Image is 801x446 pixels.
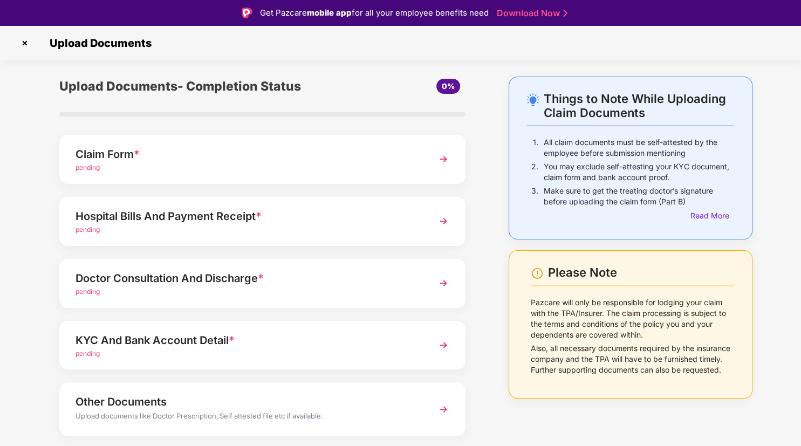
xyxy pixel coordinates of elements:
[531,343,734,375] p: Also, all necessary documents required by the insurance company and the TPA will have to be furni...
[76,332,418,349] div: KYC And Bank Account Detail
[260,6,489,19] div: Get Pazcare for all your employee benefits need
[76,393,418,410] div: Other Documents
[76,270,418,287] div: Doctor Consultation And Discharge
[563,8,567,19] img: Stroke
[533,137,538,159] p: 1.
[531,297,734,340] p: Pazcare will only be responsible for lodging your claim with the TPA/Insurer. The claim processin...
[442,81,455,91] span: 0%
[434,273,453,293] img: svg+xml;base64,PHN2ZyBpZD0iTmV4dCIgeG1sbnM9Imh0dHA6Ly93d3cudzMub3JnLzIwMDAvc3ZnIiB3aWR0aD0iMzYiIG...
[76,146,418,163] div: Claim Form
[544,161,734,183] p: You may exclude self-attesting your KYC document, claim form and bank account proof.
[307,8,352,18] strong: mobile app
[16,35,33,52] img: svg+xml;base64,PHN2ZyBpZD0iQ3Jvc3MtMzJ4MzIiIHhtbG5zPSJodHRwOi8vd3d3LnczLm9yZy8yMDAwL3N2ZyIgd2lkdG...
[434,211,453,231] img: svg+xml;base64,PHN2ZyBpZD0iTmV4dCIgeG1sbnM9Imh0dHA6Ly93d3cudzMub3JnLzIwMDAvc3ZnIiB3aWR0aD0iMzYiIG...
[76,163,100,171] span: pending
[434,400,453,419] img: svg+xml;base64,PHN2ZyBpZD0iTmV4dCIgeG1sbnM9Imh0dHA6Ly93d3cudzMub3JnLzIwMDAvc3ZnIiB3aWR0aD0iMzYiIG...
[76,349,100,358] span: pending
[544,137,734,159] p: All claim documents must be self-attested by the employee before submission mentioning
[544,186,734,207] p: Make sure to get the treating doctor’s signature before uploading the claim form (Part B)
[497,8,564,19] a: Download Now
[531,267,544,280] img: svg+xml;base64,PHN2ZyBpZD0iV2FybmluZ18tXzI0eDI0IiBkYXRhLW5hbWU9Ildhcm5pbmcgLSAyNHgyNCIgeG1sbnM9Im...
[531,161,538,183] p: 2.
[531,186,538,207] p: 3.
[547,265,734,280] div: Please Note
[76,225,100,234] span: pending
[76,287,100,296] span: pending
[39,37,157,50] span: Upload Documents
[434,335,453,355] img: svg+xml;base64,PHN2ZyBpZD0iTmV4dCIgeG1sbnM9Imh0dHA6Ly93d3cudzMub3JnLzIwMDAvc3ZnIiB3aWR0aD0iMzYiIG...
[76,208,418,225] div: Hospital Bills And Payment Receipt
[242,8,252,18] img: Logo
[690,210,734,222] div: Read More
[544,92,734,120] div: Things to Note While Uploading Claim Documents
[76,410,418,424] div: Upload documents like Doctor Prescription, Self attested file etc if available.
[434,149,453,169] img: svg+xml;base64,PHN2ZyBpZD0iTmV4dCIgeG1sbnM9Imh0dHA6Ly93d3cudzMub3JnLzIwMDAvc3ZnIiB3aWR0aD0iMzYiIG...
[526,93,539,106] img: svg+xml;base64,PHN2ZyB4bWxucz0iaHR0cDovL3d3dy53My5vcmcvMjAwMC9zdmciIHdpZHRoPSIyNC4wOTMiIGhlaWdodD...
[59,77,330,96] div: Upload Documents- Completion Status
